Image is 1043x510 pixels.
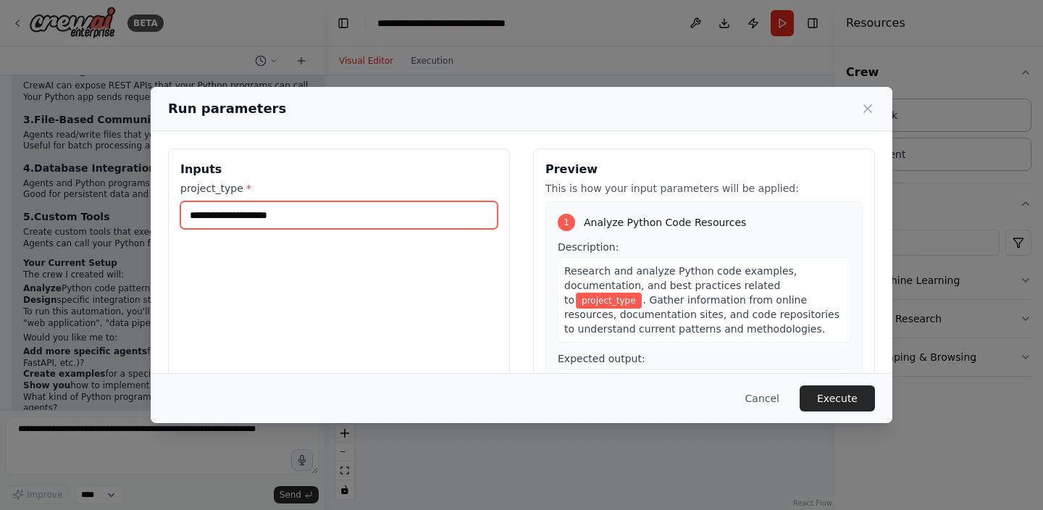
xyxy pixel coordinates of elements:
p: This is how your input parameters will be applied: [545,181,863,196]
span: . Gather information from online resources, documentation sites, and code repositories to underst... [564,294,839,335]
span: Analyze Python Code Resources [584,215,746,230]
span: Variable: project_type [576,293,641,309]
label: project_type [180,181,498,196]
span: Research and analyze Python code examples, documentation, and best practices related to [564,265,797,306]
span: Expected output: [558,353,645,364]
h2: Run parameters [168,99,286,119]
button: Execute [800,385,875,411]
button: Cancel [734,385,791,411]
h3: Inputs [180,161,498,178]
div: 1 [558,214,575,231]
h3: Preview [545,161,863,178]
span: Description: [558,241,619,253]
